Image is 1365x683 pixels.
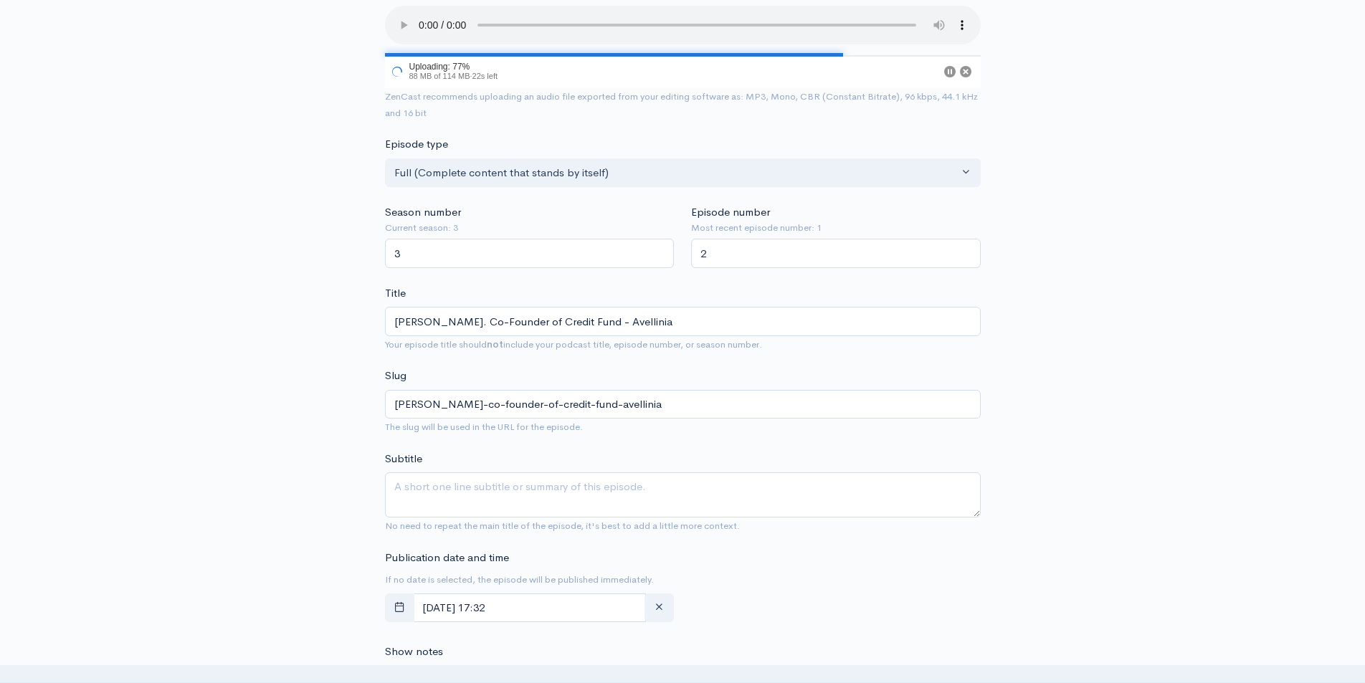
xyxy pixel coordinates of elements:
label: Season number [385,204,461,221]
input: Enter season number for this episode [385,239,675,268]
div: Uploading: 77% [409,62,498,71]
button: Pause [944,66,956,77]
label: Title [385,285,406,302]
label: Publication date and time [385,550,509,566]
div: Full (Complete content that stands by itself) [394,165,959,181]
button: toggle [385,593,414,623]
button: clear [645,593,674,623]
label: Show notes [385,644,443,660]
strong: not [487,338,503,350]
small: Most recent episode number: 1 [691,221,981,235]
button: Cancel [960,66,971,77]
small: No need to repeat the main title of the episode, it's best to add a little more context. [385,520,740,532]
span: 88 MB of 114 MB · 22s left [409,72,498,80]
button: Full (Complete content that stands by itself) [385,158,981,188]
small: The slug will be used in the URL for the episode. [385,421,583,433]
small: Current season: 3 [385,221,675,235]
small: ZenCast recommends uploading an audio file exported from your editing software as: MP3, Mono, CBR... [385,90,978,119]
label: Slug [385,368,406,384]
small: Your episode title should include your podcast title, episode number, or season number. [385,338,762,350]
small: If no date is selected, the episode will be published immediately. [385,573,654,586]
label: Episode type [385,136,448,153]
label: Episode number [691,204,770,221]
div: Uploading [385,55,500,88]
div: 77% [385,55,844,57]
input: title-of-episode [385,390,981,419]
input: Enter episode number [691,239,981,268]
input: What is the episode's title? [385,307,981,336]
label: Subtitle [385,451,422,467]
